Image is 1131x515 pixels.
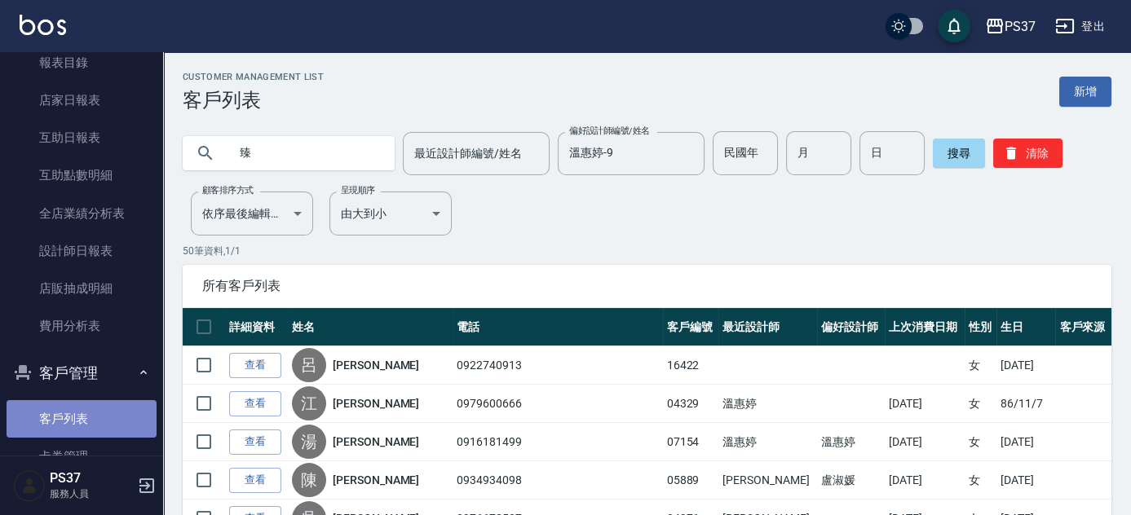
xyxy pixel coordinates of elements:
[663,308,718,346] th: 客戶編號
[718,308,817,346] th: 最近設計師
[1049,11,1111,42] button: 登出
[292,425,326,459] div: 湯
[288,308,453,346] th: 姓名
[229,353,281,378] a: 查看
[933,139,985,168] button: 搜尋
[1055,308,1111,346] th: 客戶來源
[7,270,157,307] a: 店販抽成明細
[817,461,885,500] td: 盧淑媛
[329,191,452,235] div: 由大到小
[718,423,817,461] td: 溫惠婷
[13,469,46,502] img: Person
[965,308,996,346] th: 性別
[817,308,885,346] th: 偏好設計師
[453,461,663,500] td: 0934934098
[663,461,718,500] td: 05889
[453,423,663,461] td: 0916181499
[228,131,382,175] input: 搜尋關鍵字
[20,15,66,35] img: Logo
[7,81,157,119] a: 店家日報表
[7,44,157,81] a: 報表目錄
[7,438,157,475] a: 卡券管理
[1059,77,1111,107] a: 新增
[202,184,254,196] label: 顧客排序方式
[965,385,996,423] td: 女
[292,463,326,497] div: 陳
[885,423,964,461] td: [DATE]
[718,461,817,500] td: [PERSON_NAME]
[996,385,1055,423] td: 86/11/7
[183,72,324,82] h2: Customer Management List
[7,156,157,194] a: 互助點數明細
[993,139,1063,168] button: 清除
[996,308,1055,346] th: 生日
[225,308,288,346] th: 詳細資料
[885,308,964,346] th: 上次消費日期
[202,278,1092,294] span: 所有客戶列表
[229,391,281,416] a: 查看
[663,423,718,461] td: 07154
[663,346,718,385] td: 16422
[7,307,157,345] a: 費用分析表
[7,232,157,270] a: 設計師日報表
[718,385,817,423] td: 溫惠婷
[333,434,419,450] a: [PERSON_NAME]
[191,191,313,235] div: 依序最後編輯時間
[965,461,996,500] td: 女
[885,385,964,423] td: [DATE]
[333,472,419,488] a: [PERSON_NAME]
[292,348,326,382] div: 呂
[50,470,133,486] h5: PS37
[453,346,663,385] td: 0922740913
[7,400,157,438] a: 客戶列表
[333,395,419,412] a: [PERSON_NAME]
[292,386,326,420] div: 江
[965,423,996,461] td: 女
[996,346,1055,385] td: [DATE]
[569,125,650,137] label: 偏好設計師編號/姓名
[333,357,419,373] a: [PERSON_NAME]
[229,468,281,493] a: 查看
[979,10,1042,43] button: PS37
[453,385,663,423] td: 0979600666
[50,486,133,501] p: 服務人員
[229,429,281,455] a: 查看
[453,308,663,346] th: 電話
[885,461,964,500] td: [DATE]
[996,461,1055,500] td: [DATE]
[817,423,885,461] td: 溫惠婷
[183,89,324,112] h3: 客戶列表
[1005,16,1036,37] div: PS37
[183,244,1111,258] p: 50 筆資料, 1 / 1
[341,184,375,196] label: 呈現順序
[7,119,157,156] a: 互助日報表
[965,346,996,385] td: 女
[7,352,157,394] button: 客戶管理
[938,10,970,42] button: save
[663,385,718,423] td: 04329
[7,195,157,232] a: 全店業績分析表
[996,423,1055,461] td: [DATE]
